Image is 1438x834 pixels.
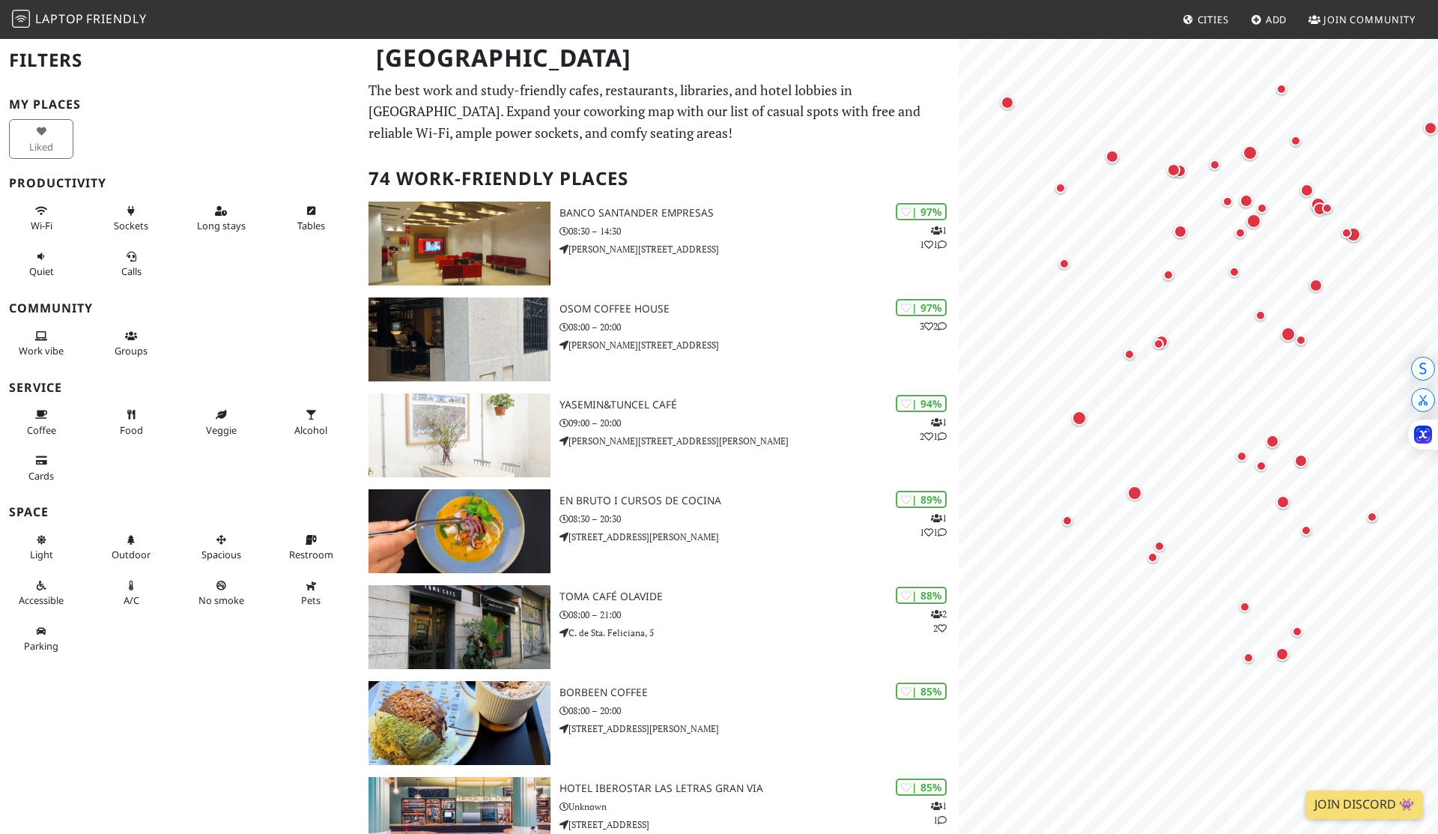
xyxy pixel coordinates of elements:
[1206,156,1224,174] div: Map marker
[559,434,959,448] p: [PERSON_NAME][STREET_ADDRESS][PERSON_NAME]
[124,593,139,607] span: Air conditioned
[1266,13,1287,26] span: Add
[201,548,241,561] span: Spacious
[189,199,253,238] button: Long stays
[368,585,550,669] img: Toma Café Olavide
[559,722,959,736] p: [STREET_ADDRESS][PERSON_NAME]
[920,415,947,444] p: 1 2 1
[1212,21,1231,40] div: Map marker
[1052,179,1070,197] div: Map marker
[559,704,959,718] p: 08:00 – 20:00
[99,402,163,442] button: Food
[121,265,142,278] span: Video/audio calls
[559,800,959,814] p: Unknown
[1278,324,1299,345] div: Map marker
[368,79,950,144] p: The best work and study-friendly cafes, restaurants, libraries, and hotel lobbies in [GEOGRAPHIC_...
[1297,181,1317,200] div: Map marker
[1338,224,1356,242] div: Map marker
[99,573,163,613] button: A/C
[559,530,959,544] p: [STREET_ADDRESS][PERSON_NAME]
[896,587,947,604] div: | 88%
[896,683,947,700] div: | 85%
[559,818,959,832] p: [STREET_ADDRESS]
[19,344,64,357] span: People working
[1306,276,1326,295] div: Map marker
[1272,644,1292,664] div: Map marker
[559,207,959,220] h3: Banco Santander Empresas
[86,10,146,27] span: Friendly
[359,297,959,381] a: Osom Coffee House | 97% 32 Osom Coffee House 08:00 – 20:00 [PERSON_NAME][STREET_ADDRESS]
[1292,331,1310,349] div: Map marker
[1150,335,1168,353] div: Map marker
[1055,255,1073,273] div: Map marker
[1343,224,1364,245] div: Map marker
[289,548,333,561] span: Restroom
[559,399,959,411] h3: yasemin&tuncel café
[559,686,959,699] h3: Borbeen Coffee
[1233,447,1251,465] div: Map marker
[1177,6,1235,33] a: Cities
[1120,345,1138,363] div: Map marker
[9,37,351,83] h2: Filters
[1288,623,1306,641] div: Map marker
[1170,161,1189,181] div: Map marker
[189,528,253,567] button: Spacious
[297,219,325,232] span: Work-friendly tables
[559,512,959,526] p: 08:30 – 20:30
[112,548,151,561] span: Outdoor area
[9,301,351,315] h3: Community
[99,528,163,567] button: Outdoor
[364,37,956,79] h1: [GEOGRAPHIC_DATA]
[12,10,30,28] img: LaptopFriendly
[9,528,73,567] button: Light
[931,607,947,635] p: 2 2
[279,528,343,567] button: Restroom
[9,573,73,613] button: Accessible
[301,593,321,607] span: Pet friendly
[19,593,64,607] span: Accessible
[559,590,959,603] h3: Toma Café Olavide
[559,303,959,315] h3: Osom Coffee House
[1302,6,1422,33] a: Join Community
[9,402,73,442] button: Coffee
[559,416,959,430] p: 09:00 – 20:00
[29,265,54,278] span: Quiet
[368,393,550,477] img: yasemin&tuncel café
[1152,332,1171,351] div: Map marker
[198,593,244,607] span: Smoke free
[9,244,73,284] button: Quiet
[9,619,73,659] button: Parking
[1245,6,1293,33] a: Add
[359,393,959,477] a: yasemin&tuncel café | 94% 121 yasemin&tuncel café 09:00 – 20:00 [PERSON_NAME][STREET_ADDRESS][PER...
[559,224,959,238] p: 08:30 – 14:30
[9,324,73,363] button: Work vibe
[896,779,947,796] div: | 85%
[998,93,1017,112] div: Map marker
[896,395,947,412] div: | 94%
[920,319,947,333] p: 3 2
[189,402,253,442] button: Veggie
[1058,512,1076,530] div: Map marker
[30,548,53,561] span: Natural light
[1272,80,1290,98] div: Map marker
[1236,598,1254,616] div: Map marker
[1263,432,1282,451] div: Map marker
[920,511,947,540] p: 1 1 1
[896,299,947,316] div: | 97%
[1069,408,1090,429] div: Map marker
[559,320,959,334] p: 08:00 – 20:00
[1273,492,1293,512] div: Map marker
[1308,194,1329,215] div: Map marker
[359,681,959,765] a: Borbeen Coffee | 85% Borbeen Coffee 08:00 – 20:00 [STREET_ADDRESS][PERSON_NAME]
[1363,508,1381,526] div: Map marker
[1240,142,1260,163] div: Map marker
[931,799,947,827] p: 1 1
[197,219,246,232] span: Long stays
[896,203,947,220] div: | 97%
[1252,306,1269,324] div: Map marker
[1150,537,1168,555] div: Map marker
[1318,199,1336,217] div: Map marker
[1225,263,1243,281] div: Map marker
[559,338,959,352] p: [PERSON_NAME][STREET_ADDRESS]
[1323,13,1416,26] span: Join Community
